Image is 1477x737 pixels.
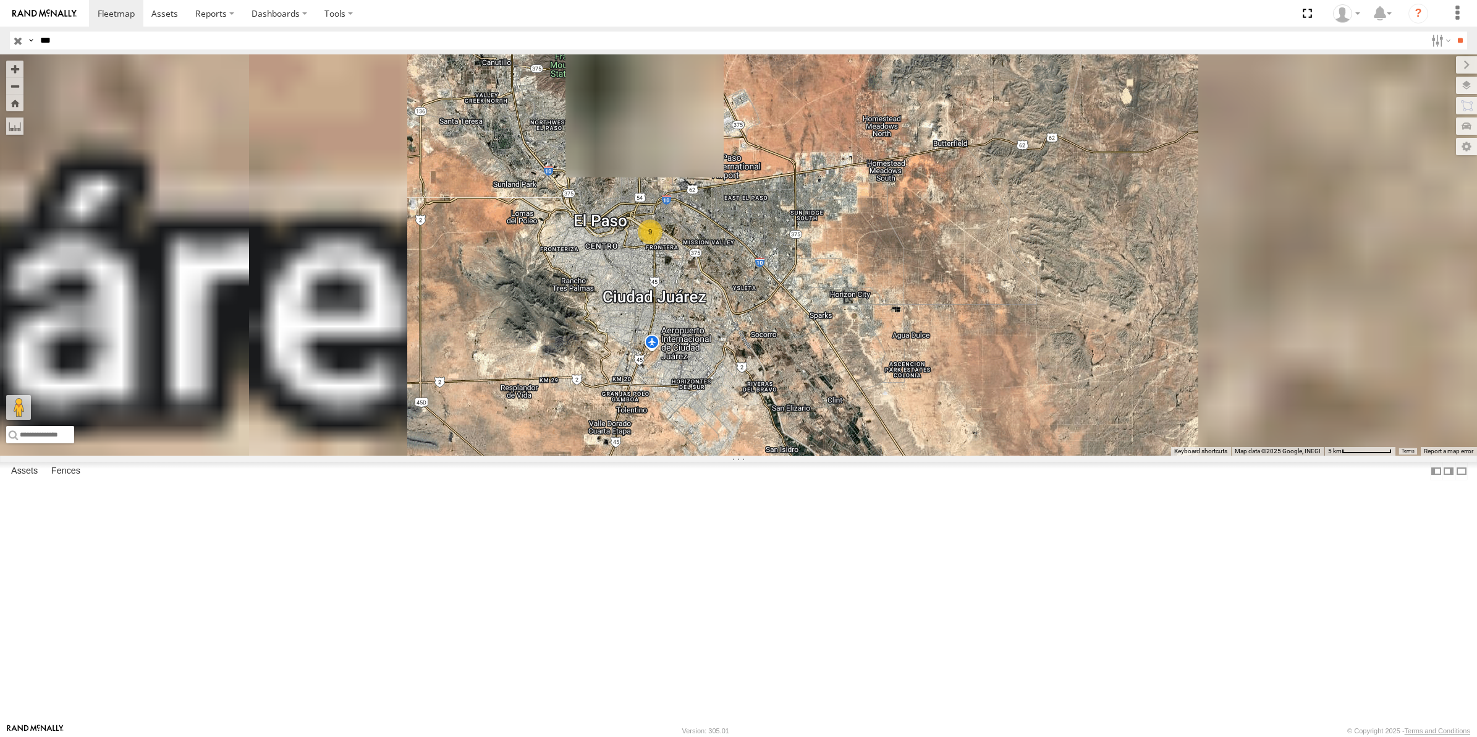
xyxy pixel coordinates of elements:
div: 9 [638,219,662,244]
a: Terms and Conditions [1405,727,1470,735]
label: Measure [6,117,23,135]
button: Keyboard shortcuts [1174,447,1227,456]
div: Roberto Garcia [1329,4,1365,23]
label: Assets [5,462,44,480]
label: Hide Summary Table [1455,462,1468,480]
i: ? [1408,4,1428,23]
label: Dock Summary Table to the Left [1430,462,1442,480]
img: rand-logo.svg [12,9,77,18]
label: Fences [45,462,87,480]
span: Map data ©2025 Google, INEGI [1235,448,1321,454]
span: 5 km [1328,448,1342,454]
button: Zoom Home [6,95,23,111]
button: Map Scale: 5 km per 77 pixels [1324,447,1395,456]
button: Drag Pegman onto the map to open Street View [6,395,31,420]
div: © Copyright 2025 - [1347,727,1470,735]
button: Zoom out [6,77,23,95]
button: Zoom in [6,61,23,77]
a: Visit our Website [7,725,64,737]
label: Search Filter Options [1426,32,1453,49]
a: Terms [1402,449,1415,454]
a: Report a map error [1424,448,1473,454]
label: Search Query [26,32,36,49]
div: Version: 305.01 [682,727,729,735]
label: Map Settings [1456,138,1477,155]
label: Dock Summary Table to the Right [1442,462,1455,480]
